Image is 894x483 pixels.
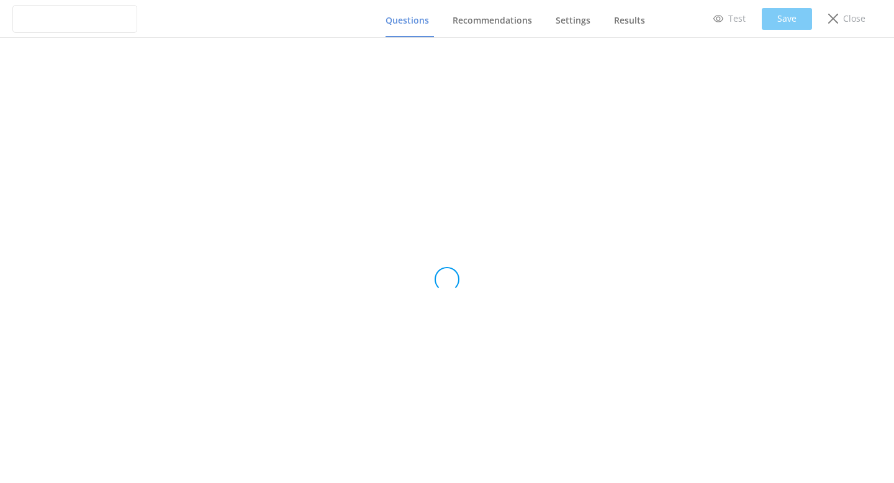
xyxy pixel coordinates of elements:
a: Test [705,8,754,29]
p: Test [728,12,746,25]
span: Recommendations [453,14,532,27]
p: Close [843,12,865,25]
span: Settings [556,14,590,27]
span: Questions [386,14,429,27]
span: Results [614,14,645,27]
